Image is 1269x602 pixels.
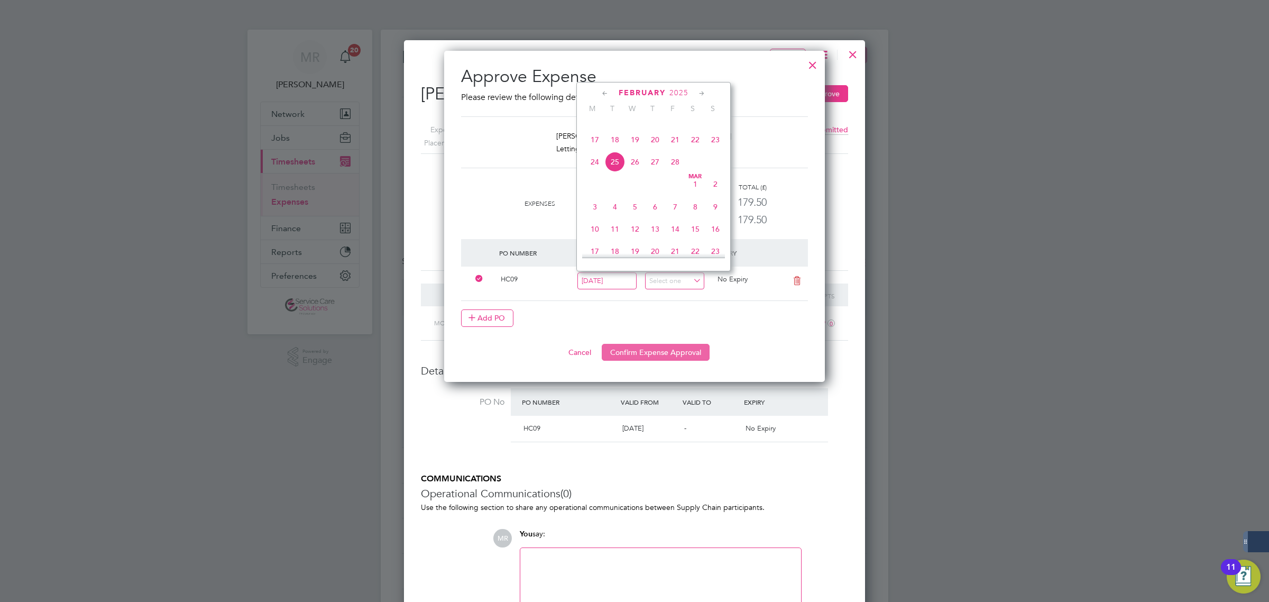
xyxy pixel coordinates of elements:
span: 26 [625,152,645,172]
span: 179.50 [738,213,767,226]
div: PO Number [496,243,578,262]
div: Expiry [713,243,781,262]
span: - [684,424,686,433]
span: 18 [605,241,625,261]
span: No Expiry [746,424,776,433]
span: 21 [665,130,685,150]
span: 23 [705,130,725,150]
input: Select one [577,272,637,290]
span: 2025 [669,88,688,97]
label: PO No [421,397,504,408]
button: Follow [770,49,806,62]
label: Placement ID [408,136,468,150]
span: 3 [585,197,605,217]
span: T [602,104,622,113]
button: Cancel [560,344,600,361]
span: 19 [625,241,645,261]
span: 7 [665,197,685,217]
span: (0) [560,487,572,500]
span: February [619,88,666,97]
span: 22 [685,130,705,150]
p: Please review the following details before approving this expense: [461,91,808,104]
span: T [642,104,663,113]
span: 17 [585,130,605,150]
div: Valid To [680,393,742,412]
span: 4 [605,197,625,217]
div: Expiry [741,393,803,412]
button: Open Resource Center, 11 new notifications [1227,560,1261,594]
button: Add PO [461,309,513,326]
span: [PERSON_NAME] [556,131,615,141]
span: 24 [585,152,605,172]
span: Submitted [813,125,848,135]
div: 11 [1226,567,1236,581]
h3: Operational Communications [421,487,848,500]
i: 0 [827,320,835,327]
span: 15 [685,219,705,239]
span: 11 [605,219,625,239]
h2: Approve Expense [461,66,808,88]
p: Use the following section to share any operational communications between Supply Chain participants. [421,503,848,512]
span: 18 [605,130,625,150]
span: 27 [645,152,665,172]
span: 14 [665,219,685,239]
span: Mar [685,174,705,179]
span: 16 [705,219,725,239]
div: 179.5 [555,194,629,211]
span: 22 [685,241,705,261]
span: 20 [645,130,665,150]
span: 5 [625,197,645,217]
div: Charge rate (£) [555,181,629,194]
span: Expenses [525,200,555,207]
span: 13 [645,219,665,239]
span: 1 [685,174,705,194]
span: 10 [585,219,605,239]
input: Select one [645,272,704,290]
div: Valid From [618,393,680,412]
span: 2 [705,174,725,194]
span: 8 [685,197,705,217]
span: Mon [434,318,450,327]
button: Confirm Expense Approval [602,344,710,361]
span: HC09 [501,275,518,284]
span: 17 [585,241,605,261]
label: Expense ID [408,123,468,136]
span: 9 [705,197,725,217]
span: You [520,530,532,539]
span: Lettings Viewing Officer [556,144,637,153]
span: S [703,104,723,113]
span: 28 [665,152,685,172]
span: 12 [625,219,645,239]
span: 21 [665,241,685,261]
span: 23 [705,241,725,261]
span: HC09 [523,424,540,433]
h5: COMMUNICATIONS [421,473,848,485]
span: No Expiry [718,275,748,284]
button: Approve [802,85,848,102]
h3: Details [421,364,848,378]
span: 25 [605,152,625,172]
span: 6 [645,197,665,217]
div: PO Number [519,393,618,412]
div: say: [520,529,802,548]
span: [DATE] [622,424,643,433]
span: 20 [645,241,665,261]
span: M [582,104,602,113]
span: 19 [625,130,645,150]
span: MR [493,529,512,548]
span: F [663,104,683,113]
span: S [683,104,703,113]
span: W [622,104,642,113]
h2: [PERSON_NAME] Expense: [421,83,848,105]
